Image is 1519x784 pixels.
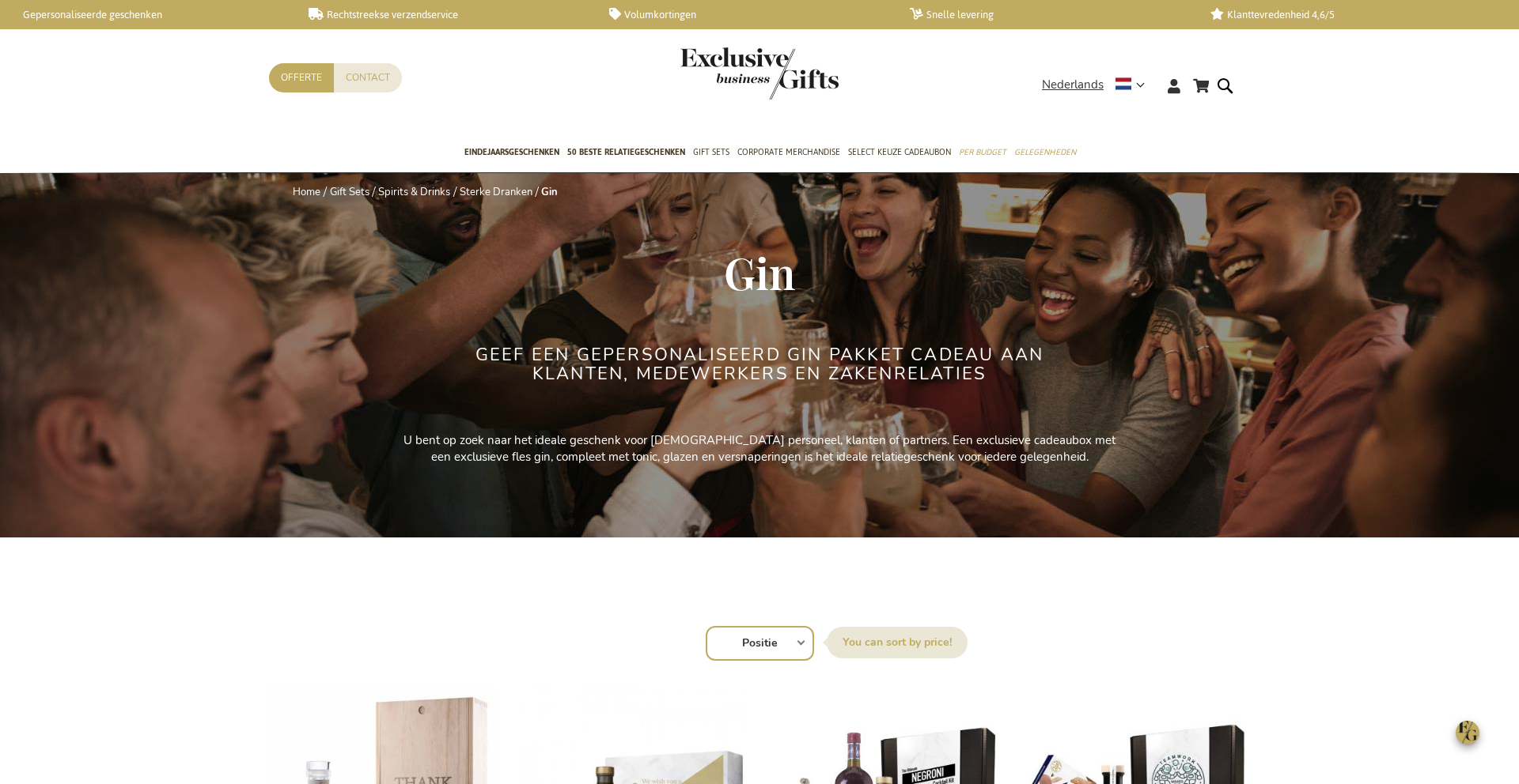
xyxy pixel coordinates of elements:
p: U bent op zoek naar het ideale geschenk voor [DEMOGRAPHIC_DATA] personeel, klanten of partners. E... [403,432,1116,466]
a: store logo [680,47,759,100]
span: 50 beste relatiegeschenken [567,144,685,160]
a: Gelegenheden [1014,134,1076,173]
a: Volumkortingen [609,8,885,21]
strong: Gin [541,185,558,199]
span: Gelegenheden [1014,144,1076,160]
a: Home [293,185,320,199]
a: Per Budget [959,134,1006,173]
label: Sorteer op [827,627,968,658]
span: Corporate Merchandise [737,144,840,160]
span: Select Keuze Cadeaubon [848,144,951,160]
span: Gift Sets [693,144,729,160]
span: Per Budget [959,144,1006,160]
a: Gepersonaliseerde geschenken [8,8,283,21]
a: Rechtstreekse verzendservice [309,8,584,21]
a: Gift Sets [693,134,729,173]
img: Exclusive Business gifts logo [680,47,839,100]
a: Snelle levering [910,8,1185,21]
a: Gift Sets [330,185,369,199]
span: Gin [724,243,795,301]
a: Contact [334,63,402,92]
h2: Geef een gepersonaliseerd gin pakket cadeau aan klanten, medewerkers en zakenrelaties [463,345,1056,383]
a: Sterke Dranken [460,185,532,199]
a: Offerte [269,63,334,92]
span: Eindejaarsgeschenken [464,144,559,160]
a: Spirits & Drinks [378,185,450,199]
a: Corporate Merchandise [737,134,840,173]
a: Eindejaarsgeschenken [464,134,559,173]
a: 50 beste relatiegeschenken [567,134,685,173]
span: Nederlands [1042,76,1104,94]
a: Select Keuze Cadeaubon [848,134,951,173]
a: Klanttevredenheid 4,6/5 [1210,8,1486,21]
